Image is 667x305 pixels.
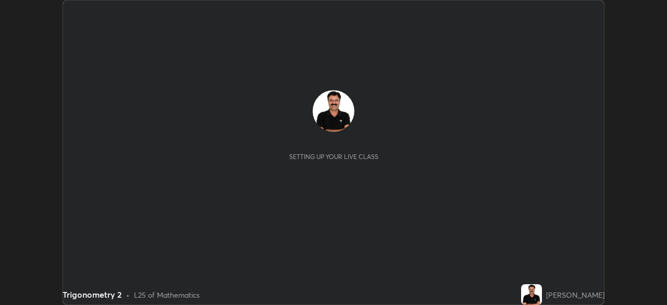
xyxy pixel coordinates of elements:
[289,153,378,161] div: Setting up your live class
[134,289,200,300] div: L25 of Mathematics
[126,289,130,300] div: •
[546,289,604,300] div: [PERSON_NAME]
[63,288,122,301] div: Trigonometry 2
[521,284,542,305] img: 7def909e4aef43c4a91072aeb05c1ff1.jpg
[313,90,354,132] img: 7def909e4aef43c4a91072aeb05c1ff1.jpg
